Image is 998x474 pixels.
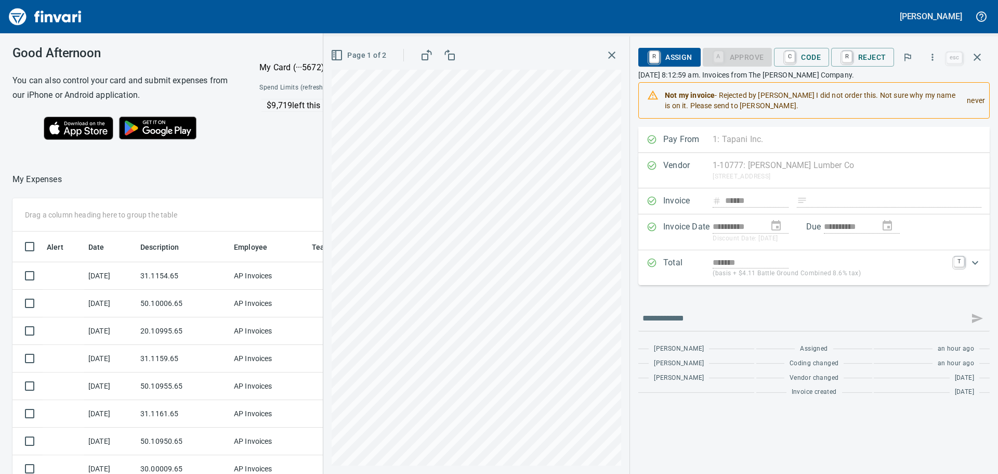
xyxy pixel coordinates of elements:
span: Employee [234,241,267,253]
span: Employee [234,241,281,253]
div: never [958,86,985,115]
button: Page 1 of 2 [329,46,390,65]
div: - Rejected by [PERSON_NAME] I did not order this. Not sure why my name is on it. Please send to [... [665,86,958,115]
span: Close invoice [944,45,990,70]
button: [PERSON_NAME] [897,8,965,24]
span: Invoice created [792,387,837,398]
h5: [PERSON_NAME] [900,11,962,22]
button: CCode [774,48,829,67]
span: [PERSON_NAME] [654,344,704,354]
span: [PERSON_NAME] [654,358,704,369]
span: Date [88,241,118,253]
td: AP Invoices [230,345,308,373]
a: R [649,51,659,62]
button: Flag [896,46,919,69]
td: [DATE] [84,373,136,400]
td: [DATE] [84,290,136,317]
span: Vendor changed [790,373,839,383]
td: AP Invoices [230,290,308,317]
button: More [921,46,944,69]
p: Online and foreign allowed [251,112,478,122]
img: Download on the App Store [44,117,113,140]
td: [DATE] [84,428,136,455]
td: [DATE] [84,262,136,290]
button: RReject [831,48,894,67]
td: [DATE] [84,400,136,428]
h6: You can also control your card and submit expenses from our iPhone or Android application. [12,73,233,103]
span: Team [312,241,345,253]
td: 31.1154.65 [136,262,230,290]
p: Total [663,257,713,279]
a: C [785,51,795,62]
span: Reject [839,48,886,66]
td: 20.10995.65 [136,317,230,345]
td: AP Invoices [230,428,308,455]
span: Coding changed [790,358,839,369]
p: My Expenses [12,173,62,186]
img: Finvari [6,4,84,29]
span: Description [140,241,193,253]
a: R [842,51,852,62]
span: Assign [647,48,692,66]
td: [DATE] [84,345,136,373]
span: [PERSON_NAME] [654,373,704,383]
span: Page 1 of 2 [333,49,386,62]
div: Coding Required [703,52,772,61]
nav: breadcrumb [12,173,62,186]
span: [DATE] [955,373,974,383]
p: Drag a column heading here to group the table [25,210,177,220]
span: Alert [47,241,77,253]
span: Alert [47,241,63,253]
a: esc [947,52,962,63]
span: an hour ago [938,344,974,354]
td: AP Invoices [230,373,308,400]
td: AP Invoices [230,317,308,345]
span: an hour ago [938,358,974,369]
p: My Card (···5672) [259,61,337,74]
p: (basis + $4.11 Battle Ground Combined 8.6% tax) [713,268,948,279]
td: 50.10006.65 [136,290,230,317]
strong: Not my invoice [665,91,715,99]
h3: Good Afternoon [12,46,233,60]
td: AP Invoices [230,262,308,290]
img: Get it on Google Play [113,111,203,145]
span: Description [140,241,179,253]
a: T [954,257,964,267]
p: [DATE] 8:12:59 am. Invoices from The [PERSON_NAME] Company. [638,70,990,80]
td: 31.1161.65 [136,400,230,428]
td: AP Invoices [230,400,308,428]
span: [DATE] [955,387,974,398]
td: 50.10950.65 [136,428,230,455]
td: 50.10955.65 [136,373,230,400]
span: Date [88,241,104,253]
span: Team [312,241,331,253]
div: Expand [638,250,990,285]
button: RAssign [638,48,700,67]
td: 31.1159.65 [136,345,230,373]
span: Code [782,48,821,66]
span: This records your message into the invoice and notifies anyone mentioned [965,306,990,331]
td: [DATE] [84,317,136,345]
span: Spend Limits (refreshed by [PERSON_NAME] [DATE]) [259,83,445,93]
p: $9,719 left this month [267,99,477,112]
span: Assigned [800,344,828,354]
